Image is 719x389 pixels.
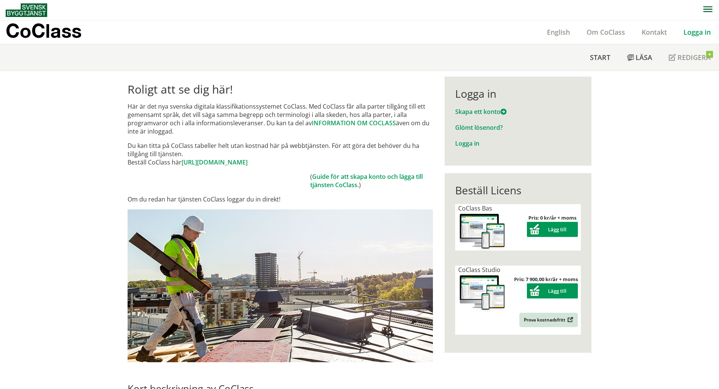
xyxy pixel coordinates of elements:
[519,313,578,327] a: Prova kostnadsfritt
[128,141,433,166] p: Du kan titta på CoClass tabeller helt utan kostnad här på webbtjänsten. För att göra det behöver ...
[6,26,82,35] p: CoClass
[458,266,500,274] span: CoClass Studio
[455,139,479,148] a: Logga in
[455,108,507,116] a: Skapa ett konto
[6,3,47,17] img: Svensk Byggtjänst
[458,274,507,312] img: coclass-license.jpg
[128,83,433,96] h1: Roligt att se dig här!
[310,172,423,189] a: Guide för att skapa konto och lägga till tjänsten CoClass
[310,172,433,189] td: ( .)
[566,317,573,323] img: Outbound.png
[539,28,578,37] a: English
[128,195,433,203] p: Om du redan har tjänsten CoClass loggar du in direkt!
[458,212,507,251] img: coclass-license.jpg
[6,20,98,44] a: CoClass
[527,288,578,294] a: Lägg till
[514,276,578,283] strong: Pris: 7 900,00 kr/år + moms
[312,119,396,127] a: INFORMATION OM COCLASS
[527,226,578,233] a: Lägg till
[128,209,433,362] img: login.jpg
[582,44,619,71] a: Start
[128,102,433,135] p: Här är det nya svenska digitala klassifikationssystemet CoClass. Med CoClass får alla parter till...
[458,204,492,212] span: CoClass Bas
[455,123,503,132] a: Glömt lösenord?
[578,28,633,37] a: Om CoClass
[527,222,578,237] button: Lägg till
[619,44,660,71] a: Läsa
[182,158,248,166] a: [URL][DOMAIN_NAME]
[633,28,675,37] a: Kontakt
[528,214,576,221] strong: Pris: 0 kr/år + moms
[675,28,719,37] a: Logga in
[455,184,581,197] div: Beställ Licens
[590,53,610,62] span: Start
[636,53,652,62] span: Läsa
[455,87,581,100] div: Logga in
[527,283,578,298] button: Lägg till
